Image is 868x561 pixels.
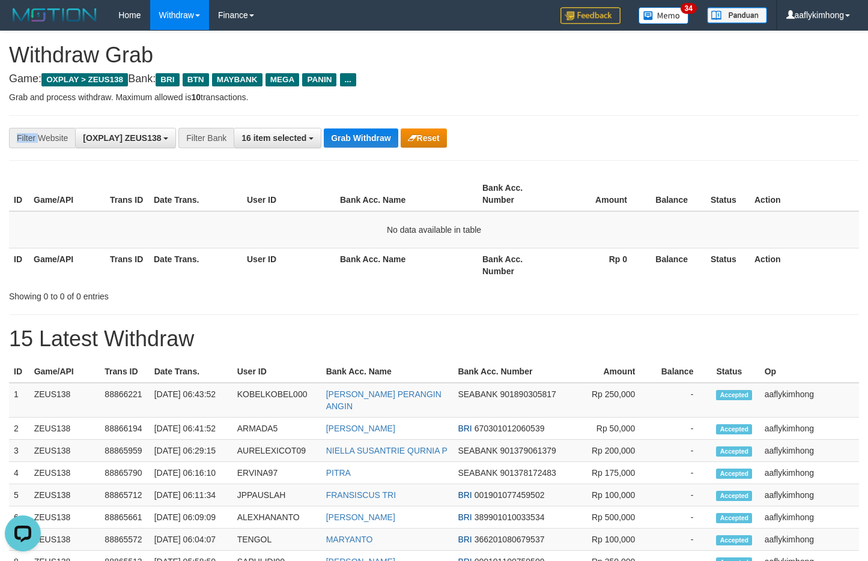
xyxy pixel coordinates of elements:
[29,462,100,484] td: ZEUS138
[149,248,242,282] th: Date Trans.
[150,383,232,418] td: [DATE] 06:43:52
[560,7,621,24] img: Feedback.jpg
[232,440,321,462] td: AURELEXICOT09
[706,177,750,211] th: Status
[100,418,149,440] td: 88866194
[75,128,176,148] button: [OXPLAY] ZEUS138
[760,462,859,484] td: aaflykimhong
[716,535,752,545] span: Accepted
[100,506,149,529] td: 88865661
[100,383,149,418] td: 88866221
[105,177,149,211] th: Trans ID
[29,361,100,383] th: Game/API
[716,390,752,400] span: Accepted
[232,361,321,383] th: User ID
[326,535,373,544] a: MARYANTO
[326,512,395,522] a: [PERSON_NAME]
[500,468,556,478] span: Copy 901378172483 to clipboard
[716,446,752,457] span: Accepted
[653,361,711,383] th: Balance
[100,361,149,383] th: Trans ID
[568,361,653,383] th: Amount
[150,361,232,383] th: Date Trans.
[653,440,711,462] td: -
[475,490,545,500] span: Copy 001901077459502 to clipboard
[711,361,759,383] th: Status
[9,327,859,351] h1: 15 Latest Withdraw
[9,43,859,67] h1: Withdraw Grab
[100,440,149,462] td: 88865959
[156,73,179,86] span: BRI
[100,484,149,506] td: 88865712
[458,468,497,478] span: SEABANK
[760,440,859,462] td: aaflykimhong
[29,177,105,211] th: Game/API
[150,506,232,529] td: [DATE] 06:09:09
[326,389,442,411] a: [PERSON_NAME] PERANGIN ANGIN
[453,361,568,383] th: Bank Acc. Number
[9,506,29,529] td: 6
[653,506,711,529] td: -
[9,484,29,506] td: 5
[232,418,321,440] td: ARMADA5
[653,529,711,551] td: -
[458,446,497,455] span: SEABANK
[458,389,497,399] span: SEABANK
[716,469,752,479] span: Accepted
[760,361,859,383] th: Op
[326,468,351,478] a: PITRA
[568,383,653,418] td: Rp 250,000
[29,418,100,440] td: ZEUS138
[653,383,711,418] td: -
[232,383,321,418] td: KOBELKOBEL000
[9,361,29,383] th: ID
[458,512,472,522] span: BRI
[458,490,472,500] span: BRI
[324,128,398,148] button: Grab Withdraw
[149,177,242,211] th: Date Trans.
[475,424,545,433] span: Copy 670301012060539 to clipboard
[9,248,29,282] th: ID
[716,424,752,434] span: Accepted
[302,73,336,86] span: PANIN
[326,490,396,500] a: FRANSISCUS TRI
[29,506,100,529] td: ZEUS138
[478,177,554,211] th: Bank Acc. Number
[707,7,767,23] img: panduan.png
[653,484,711,506] td: -
[242,248,335,282] th: User ID
[100,462,149,484] td: 88865790
[9,286,353,302] div: Showing 0 to 0 of 0 entries
[232,506,321,529] td: ALEXHANANTO
[9,177,29,211] th: ID
[760,529,859,551] td: aaflykimhong
[212,73,263,86] span: MAYBANK
[568,506,653,529] td: Rp 500,000
[5,5,41,41] button: Open LiveChat chat widget
[9,383,29,418] td: 1
[653,462,711,484] td: -
[568,462,653,484] td: Rp 175,000
[9,91,859,103] p: Grab and process withdraw. Maximum allowed is transactions.
[326,424,395,433] a: [PERSON_NAME]
[183,73,209,86] span: BTN
[321,361,454,383] th: Bank Acc. Name
[478,248,554,282] th: Bank Acc. Number
[340,73,356,86] span: ...
[178,128,234,148] div: Filter Bank
[150,462,232,484] td: [DATE] 06:16:10
[335,177,478,211] th: Bank Acc. Name
[500,446,556,455] span: Copy 901379061379 to clipboard
[9,128,75,148] div: Filter Website
[242,177,335,211] th: User ID
[335,248,478,282] th: Bank Acc. Name
[568,418,653,440] td: Rp 50,000
[500,389,556,399] span: Copy 901890305817 to clipboard
[475,535,545,544] span: Copy 366201080679537 to clipboard
[326,446,448,455] a: NIELLA SUSANTRIE QURNIA P
[750,248,859,282] th: Action
[29,529,100,551] td: ZEUS138
[716,491,752,501] span: Accepted
[9,6,100,24] img: MOTION_logo.png
[639,7,689,24] img: Button%20Memo.svg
